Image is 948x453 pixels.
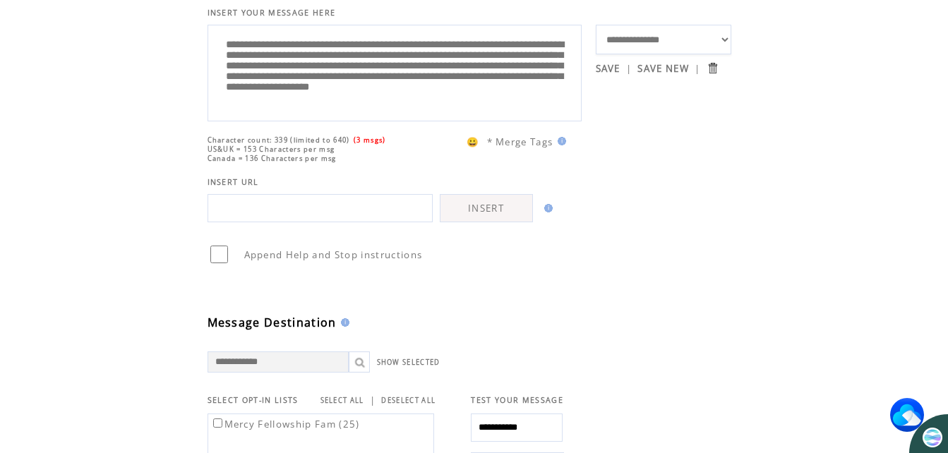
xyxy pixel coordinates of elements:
span: | [370,394,376,406]
img: help.gif [553,137,566,145]
span: (3 msgs) [354,135,386,145]
span: SELECT OPT-IN LISTS [208,395,299,405]
span: Canada = 136 Characters per msg [208,154,337,163]
input: Mercy Fellowship Fam (25) [213,418,222,428]
label: Mercy Fellowship Fam (25) [210,418,360,430]
span: * Merge Tags [487,135,553,148]
a: SELECT ALL [320,396,364,405]
span: TEST YOUR MESSAGE [471,395,563,405]
input: Submit [706,61,719,75]
span: Message Destination [208,315,337,330]
span: | [626,62,632,75]
span: INSERT URL [208,177,259,187]
span: | [695,62,700,75]
a: DESELECT ALL [381,396,436,405]
img: help.gif [540,204,553,212]
span: Character count: 339 (limited to 640) [208,135,350,145]
span: Append Help and Stop instructions [244,248,423,261]
span: INSERT YOUR MESSAGE HERE [208,8,336,18]
a: SAVE NEW [637,62,689,75]
a: INSERT [440,194,533,222]
img: help.gif [337,318,349,327]
a: SAVE [596,62,620,75]
span: 😀 [467,135,479,148]
a: SHOW SELECTED [377,358,440,367]
span: US&UK = 153 Characters per msg [208,145,335,154]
